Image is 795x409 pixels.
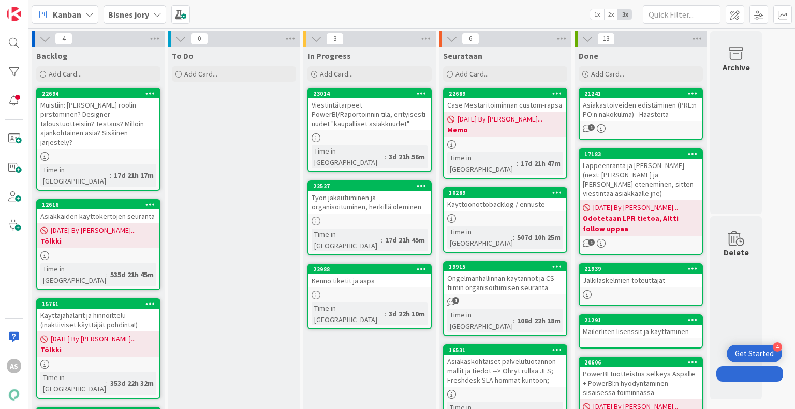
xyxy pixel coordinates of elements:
a: 22988Kenno tiketit ja aspaTime in [GEOGRAPHIC_DATA]:3d 22h 10m [307,264,432,329]
div: Time in [GEOGRAPHIC_DATA] [312,229,381,251]
div: 17183Lappeenranta ja [PERSON_NAME] (next: [PERSON_NAME] ja [PERSON_NAME] eteneminen, sitten viest... [580,149,702,200]
div: Viestintätarpeet PowerBI/Raportoinnin tila, erityisesti uudet "kaupalliset asiakkuudet" [308,98,431,130]
span: 6 [462,33,479,45]
div: Työn jakautuminen ja organisoituminen, herkillä oleminen [308,191,431,214]
div: 21241 [580,89,702,98]
a: 22694Muistiin: [PERSON_NAME] roolin pirstominen? Designer taloustuotteisiin? Testaus? Milloin aja... [36,88,160,191]
span: : [517,158,518,169]
div: 22694 [37,89,159,98]
div: AS [7,359,21,373]
span: [DATE] By [PERSON_NAME]... [593,202,678,213]
img: avatar [7,388,21,402]
a: 21291Mailerliten lisenssit ja käyttäminen [579,314,703,349]
div: 22694 [42,90,159,97]
div: 19915 [444,262,566,271]
span: [DATE] By [PERSON_NAME]... [458,114,542,125]
div: Lappeenranta ja [PERSON_NAME] (next: [PERSON_NAME] ja [PERSON_NAME] eteneminen, sitten viestintää... [580,159,702,200]
div: 22694Muistiin: [PERSON_NAME] roolin pirstominen? Designer taloustuotteisiin? Testaus? Milloin aja... [37,89,159,149]
div: Ongelmanhallinnan käytännöt ja CS-tiimin organisoitumisen seuranta [444,271,566,294]
div: Archive [723,61,750,73]
span: 13 [597,33,615,45]
span: : [106,377,108,389]
div: 4 [773,342,782,352]
div: 16531 [444,345,566,355]
div: 21291 [580,315,702,325]
div: Time in [GEOGRAPHIC_DATA] [312,302,385,325]
div: 19915 [449,263,566,270]
span: 2x [604,9,618,20]
a: 10289Käyttöönottobacklog / ennusteTime in [GEOGRAPHIC_DATA]:507d 10h 25m [443,187,567,253]
div: Time in [GEOGRAPHIC_DATA] [312,145,385,168]
span: : [385,308,386,320]
div: 22988Kenno tiketit ja aspa [308,265,431,287]
div: PowerBI tuotteistus selkeys Aspalle + PowerBI:n hyödyntäminen sisäisessä toiminnassa [580,367,702,399]
div: 22689 [449,90,566,97]
span: 3 [326,33,344,45]
div: Time in [GEOGRAPHIC_DATA] [40,372,106,395]
div: Time in [GEOGRAPHIC_DATA] [447,309,513,332]
b: Tölkki [40,344,156,355]
span: : [513,232,514,243]
div: 17d 21h 47m [518,158,563,169]
div: 22527Työn jakautuminen ja organisoituminen, herkillä oleminen [308,181,431,214]
div: 3d 22h 10m [386,308,428,320]
span: 1 [588,124,595,131]
div: 20606 [580,358,702,367]
div: Käyttäjähälärit ja hinnoittelu (inaktiiviset käyttäjät pohdinta!) [37,309,159,331]
span: Add Card... [49,69,82,79]
a: 22527Työn jakautuminen ja organisoituminen, herkillä oleminenTime in [GEOGRAPHIC_DATA]:17d 21h 45m [307,180,432,255]
div: 17183 [584,150,702,158]
span: : [513,315,514,326]
span: 0 [190,33,208,45]
b: Memo [447,125,563,135]
div: Asiakaskohtaiset palvelutuotannon mallit ja tiedot --> Ohryt rullaa JES; Freshdesk SLA hommat kun... [444,355,566,387]
div: 22689 [444,89,566,98]
a: 19915Ongelmanhallinnan käytännöt ja CS-tiimin organisoitumisen seurantaTime in [GEOGRAPHIC_DATA]:... [443,261,567,336]
a: 17183Lappeenranta ja [PERSON_NAME] (next: [PERSON_NAME] ja [PERSON_NAME] eteneminen, sitten viest... [579,148,703,255]
span: 3x [618,9,632,20]
div: 22689Case Mestaritoiminnan custom-rapsa [444,89,566,112]
div: 12616 [37,200,159,209]
div: 10289Käyttöönottobacklog / ennuste [444,188,566,211]
div: 21291 [584,316,702,324]
span: Add Card... [184,69,217,79]
span: Seurataan [443,51,482,61]
a: 23014Viestintätarpeet PowerBI/Raportoinnin tila, erityisesti uudet "kaupalliset asiakkuudet"Time ... [307,88,432,172]
div: Time in [GEOGRAPHIC_DATA] [40,263,106,286]
b: Odotetaan LPR tietoa, Altti follow uppaa [583,213,699,234]
div: Kenno tiketit ja aspa [308,274,431,287]
div: 12616Asiakkaiden käyttökertojen seuranta [37,200,159,223]
div: 17d 21h 17m [111,170,156,181]
img: Visit kanbanzone.com [7,7,21,21]
div: Time in [GEOGRAPHIC_DATA] [40,164,110,187]
div: 21241 [584,90,702,97]
span: 1 [588,239,595,246]
div: 15761 [42,300,159,308]
span: : [385,151,386,162]
div: 16531Asiakaskohtaiset palvelutuotannon mallit ja tiedot --> Ohryt rullaa JES; Freshdesk SLA homma... [444,345,566,387]
span: Kanban [53,8,81,21]
div: 17183 [580,149,702,159]
div: 20606 [584,359,702,366]
div: 21939Jälkilaskelmien toteuttajat [580,264,702,287]
div: 22988 [308,265,431,274]
span: [DATE] By [PERSON_NAME]... [51,225,136,236]
span: Add Card... [320,69,353,79]
div: 22527 [308,181,431,191]
div: Delete [724,246,749,259]
div: Open Get Started checklist, remaining modules: 4 [727,345,782,362]
a: 22689Case Mestaritoiminnan custom-rapsa[DATE] By [PERSON_NAME]...MemoTime in [GEOGRAPHIC_DATA]:17... [443,88,567,179]
span: : [381,234,382,246]
div: Muistiin: [PERSON_NAME] roolin pirstominen? Designer taloustuotteisiin? Testaus? Milloin ajankoht... [37,98,159,149]
div: 21241Asiakastoiveiden edistäminen (PRE:n PO:n näkökulma) - Haasteita [580,89,702,121]
div: 15761 [37,299,159,309]
div: Get Started [735,349,774,359]
div: 3d 21h 56m [386,151,428,162]
span: In Progress [307,51,351,61]
div: Time in [GEOGRAPHIC_DATA] [447,226,513,249]
input: Quick Filter... [643,5,720,24]
span: 4 [55,33,72,45]
span: 1 [452,297,459,304]
div: 16531 [449,346,566,354]
div: Mailerliten lisenssit ja käyttäminen [580,325,702,338]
